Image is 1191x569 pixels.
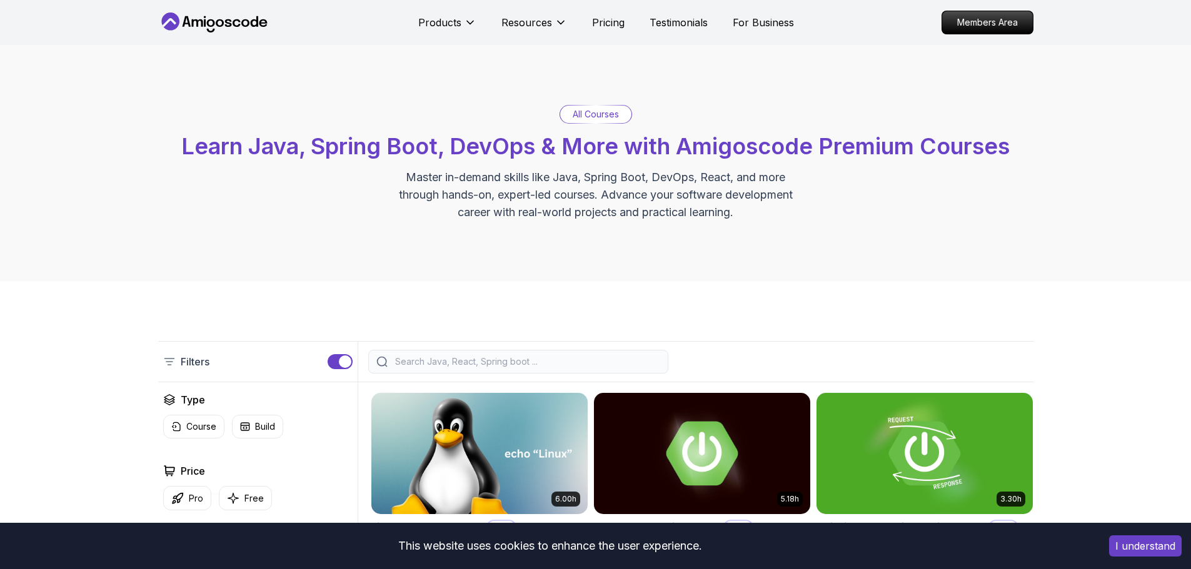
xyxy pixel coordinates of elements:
[219,486,272,510] button: Free
[181,463,205,478] h2: Price
[725,521,752,533] p: Pro
[501,15,567,40] button: Resources
[9,532,1090,560] div: This website uses cookies to enhance the user experience.
[181,132,1010,160] span: Learn Java, Spring Boot, DevOps & More with Amigoscode Premium Courses
[181,354,209,369] p: Filters
[371,392,588,565] a: Linux Fundamentals card6.00hLinux FundamentalsProLearn the fundamentals of Linux and how to use t...
[781,494,799,504] p: 5.18h
[817,393,1033,514] img: Building APIs with Spring Boot card
[555,494,576,504] p: 6.00h
[733,15,794,30] a: For Business
[573,108,619,121] p: All Courses
[990,521,1017,533] p: Pro
[942,11,1033,34] a: Members Area
[163,486,211,510] button: Pro
[371,518,481,536] h2: Linux Fundamentals
[501,15,552,30] p: Resources
[189,492,203,505] p: Pro
[163,415,224,438] button: Course
[244,492,264,505] p: Free
[371,393,588,514] img: Linux Fundamentals card
[418,15,461,30] p: Products
[816,518,983,536] h2: Building APIs with Spring Boot
[592,15,625,30] a: Pricing
[1109,535,1182,557] button: Accept cookies
[393,355,660,368] input: Search Java, React, Spring boot ...
[488,521,515,533] p: Pro
[942,11,1033,34] p: Members Area
[181,392,205,407] h2: Type
[594,393,810,514] img: Advanced Spring Boot card
[418,15,476,40] button: Products
[386,169,806,221] p: Master in-demand skills like Java, Spring Boot, DevOps, React, and more through hands-on, expert-...
[650,15,708,30] a: Testimonials
[232,415,283,438] button: Build
[593,518,718,536] h2: Advanced Spring Boot
[255,420,275,433] p: Build
[1000,494,1022,504] p: 3.30h
[186,420,216,433] p: Course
